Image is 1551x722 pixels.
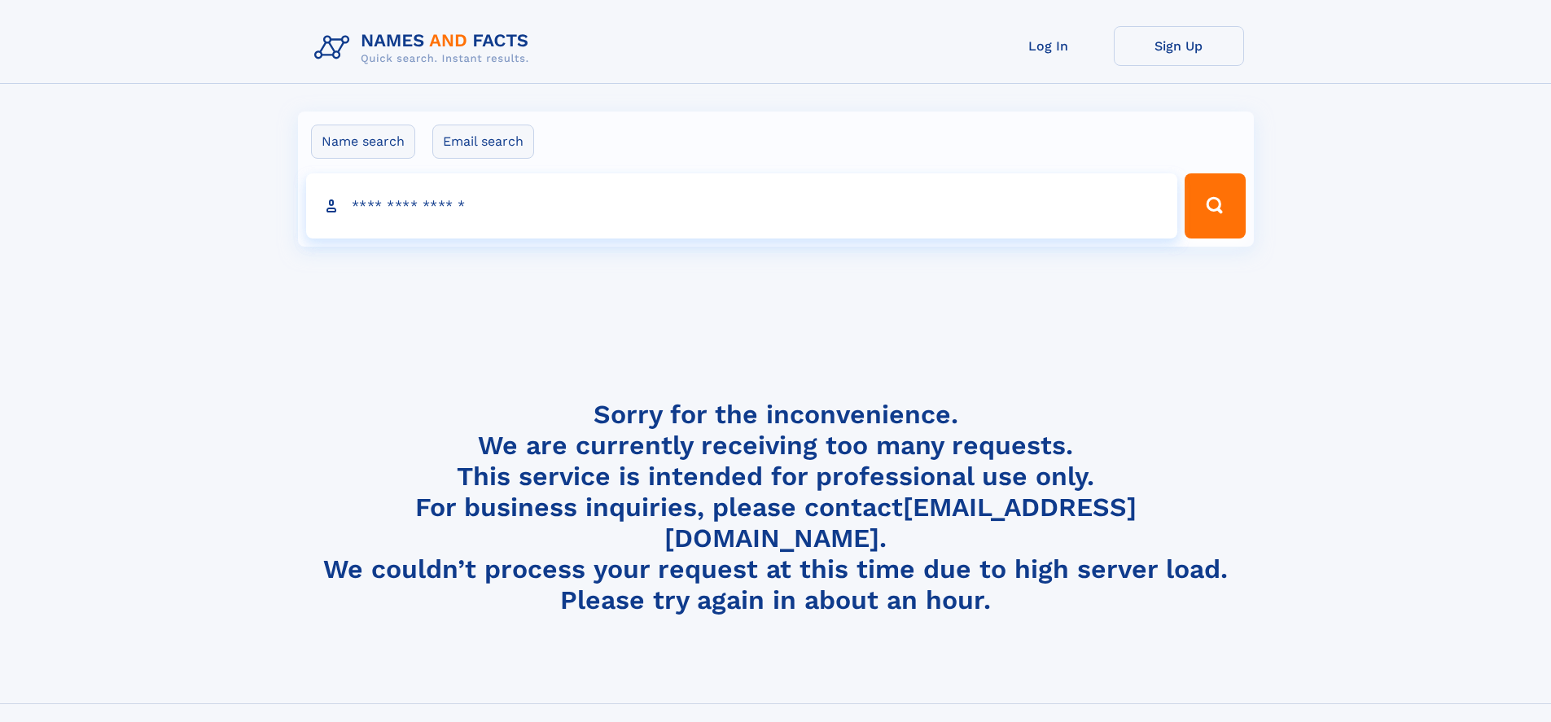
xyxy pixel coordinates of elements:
[664,492,1137,554] a: [EMAIL_ADDRESS][DOMAIN_NAME]
[311,125,415,159] label: Name search
[1185,173,1245,238] button: Search Button
[308,399,1244,616] h4: Sorry for the inconvenience. We are currently receiving too many requests. This service is intend...
[984,26,1114,66] a: Log In
[1114,26,1244,66] a: Sign Up
[432,125,534,159] label: Email search
[308,26,542,70] img: Logo Names and Facts
[306,173,1178,238] input: search input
